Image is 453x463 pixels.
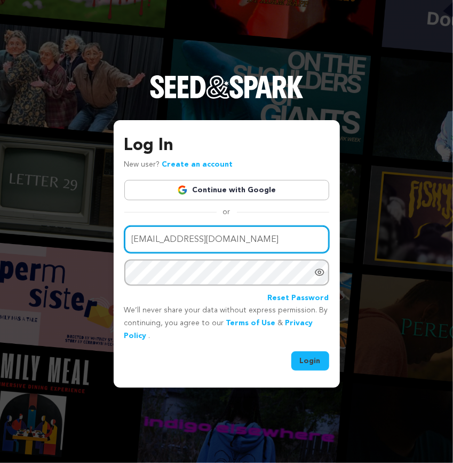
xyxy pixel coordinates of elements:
[291,351,329,371] button: Login
[177,185,188,195] img: Google logo
[162,161,233,168] a: Create an account
[217,207,237,217] span: or
[124,304,329,342] p: We’ll never share your data without express permission. By continuing, you agree to our & .
[226,319,276,327] a: Terms of Use
[124,180,329,200] a: Continue with Google
[124,226,329,253] input: Email address
[124,133,329,159] h3: Log In
[268,292,329,305] a: Reset Password
[150,75,304,120] a: Seed&Spark Homepage
[314,267,325,278] a: Show password as plain text. Warning: this will display your password on the screen.
[150,75,304,99] img: Seed&Spark Logo
[124,159,233,171] p: New user?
